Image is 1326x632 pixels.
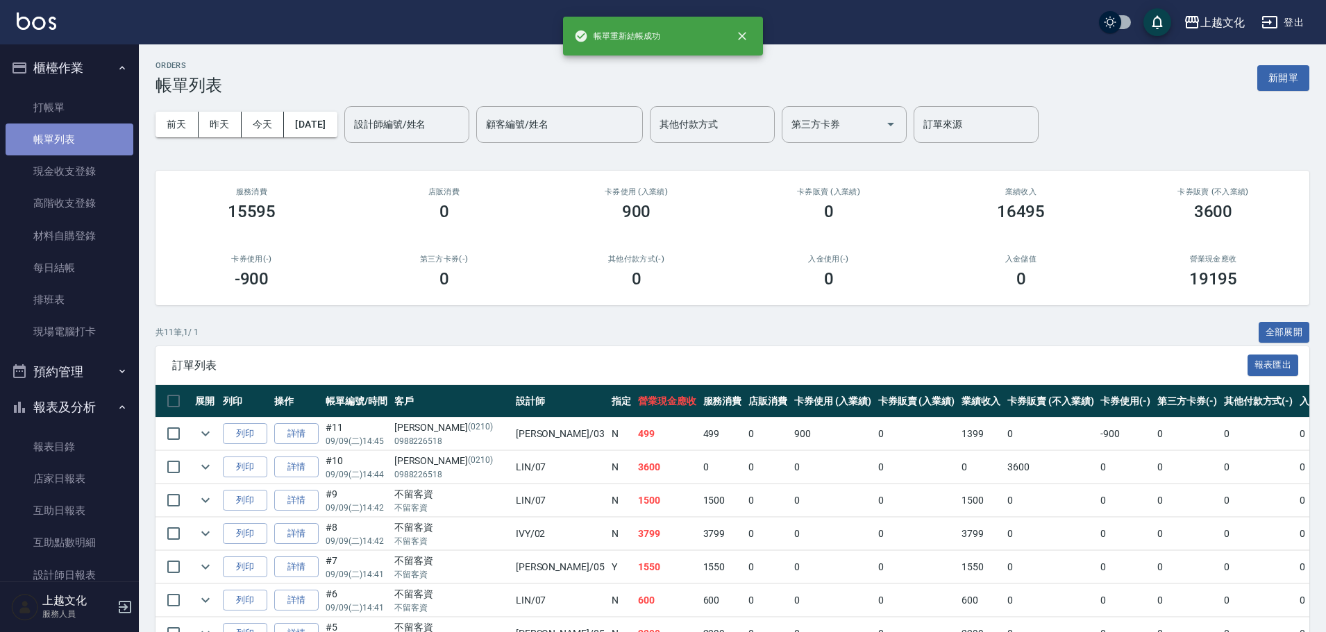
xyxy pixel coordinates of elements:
[608,385,635,418] th: 指定
[745,484,791,517] td: 0
[6,252,133,284] a: 每日結帳
[791,551,875,583] td: 0
[745,518,791,550] td: 0
[791,484,875,517] td: 0
[1154,451,1220,484] td: 0
[608,518,635,550] td: N
[271,385,322,418] th: 操作
[700,385,746,418] th: 服務消費
[1016,269,1026,289] h3: 0
[512,418,608,450] td: [PERSON_NAME] /03
[394,468,509,481] p: 0988226518
[1220,518,1297,550] td: 0
[6,559,133,591] a: 設計師日報表
[195,490,216,511] button: expand row
[195,523,216,544] button: expand row
[791,518,875,550] td: 0
[1004,484,1097,517] td: 0
[394,520,509,535] div: 不留客資
[284,112,337,137] button: [DATE]
[700,551,746,583] td: 1550
[1154,484,1220,517] td: 0
[608,418,635,450] td: N
[745,451,791,484] td: 0
[223,490,267,511] button: 列印
[700,484,746,517] td: 1500
[439,202,449,221] h3: 0
[791,584,875,617] td: 0
[791,385,875,418] th: 卡券使用 (入業績)
[635,584,700,617] td: 600
[1220,451,1297,484] td: 0
[1154,418,1220,450] td: 0
[1154,584,1220,617] td: 0
[195,456,216,477] button: expand row
[394,554,509,568] div: 不留客資
[700,451,746,484] td: 0
[1220,484,1297,517] td: 0
[635,518,700,550] td: 3799
[1097,484,1154,517] td: 0
[875,451,959,484] td: 0
[219,385,271,418] th: 列印
[326,468,387,481] p: 09/09 (二) 14:44
[700,584,746,617] td: 600
[11,593,39,621] img: Person
[195,423,216,444] button: expand row
[274,523,319,545] a: 詳情
[156,76,222,95] h3: 帳單列表
[749,255,908,264] h2: 入金使用(-)
[622,202,651,221] h3: 900
[1194,202,1233,221] h3: 3600
[745,551,791,583] td: 0
[223,423,267,445] button: 列印
[6,123,133,155] a: 帳單列表
[1134,187,1293,196] h2: 卡券販賣 (不入業績)
[749,187,908,196] h2: 卡券販賣 (入業績)
[326,435,387,447] p: 09/09 (二) 14:45
[635,484,700,517] td: 1500
[223,523,267,545] button: 列印
[394,487,509,502] div: 不留客資
[512,484,608,517] td: LIN /07
[727,21,757,51] button: close
[172,255,331,264] h2: 卡券使用(-)
[632,269,641,289] h3: 0
[223,456,267,478] button: 列印
[326,535,387,547] p: 09/09 (二) 14:42
[635,551,700,583] td: 1550
[512,385,608,418] th: 設計師
[635,451,700,484] td: 3600
[1189,269,1238,289] h3: 19195
[880,113,902,135] button: Open
[1220,551,1297,583] td: 0
[394,435,509,447] p: 0988226518
[608,551,635,583] td: Y
[997,202,1046,221] h3: 16495
[745,584,791,617] td: 0
[192,385,219,418] th: 展開
[1154,551,1220,583] td: 0
[199,112,242,137] button: 昨天
[1257,71,1309,84] a: 新開單
[1004,584,1097,617] td: 0
[195,556,216,577] button: expand row
[574,29,660,43] span: 帳單重新結帳成功
[326,568,387,581] p: 09/09 (二) 14:41
[958,584,1004,617] td: 600
[1248,355,1299,376] button: 報表匯出
[394,502,509,514] p: 不留客資
[875,584,959,617] td: 0
[1004,418,1097,450] td: 0
[6,50,133,86] button: 櫃檯作業
[156,326,199,339] p: 共 11 筆, 1 / 1
[1220,584,1297,617] td: 0
[958,418,1004,450] td: 1399
[439,269,449,289] h3: 0
[745,418,791,450] td: 0
[745,385,791,418] th: 店販消費
[1220,385,1297,418] th: 其他付款方式(-)
[394,535,509,547] p: 不留客資
[6,316,133,348] a: 現場電腦打卡
[875,551,959,583] td: 0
